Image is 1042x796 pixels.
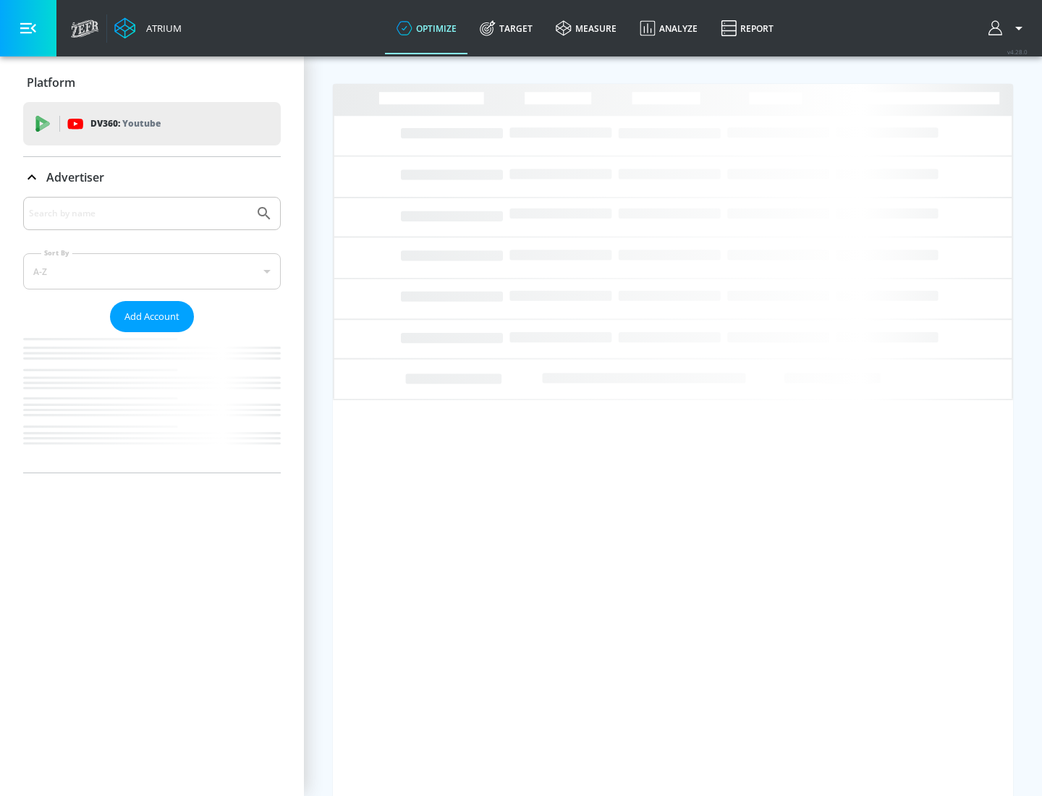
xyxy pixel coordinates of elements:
div: DV360: Youtube [23,102,281,145]
span: Add Account [124,308,179,325]
p: Platform [27,75,75,90]
a: Target [468,2,544,54]
div: Platform [23,62,281,103]
p: DV360: [90,116,161,132]
label: Sort By [41,248,72,258]
p: Youtube [122,116,161,131]
div: Advertiser [23,157,281,198]
a: measure [544,2,628,54]
button: Add Account [110,301,194,332]
input: Search by name [29,204,248,223]
p: Advertiser [46,169,104,185]
a: Report [709,2,785,54]
span: v 4.28.0 [1007,48,1028,56]
a: optimize [385,2,468,54]
a: Analyze [628,2,709,54]
a: Atrium [114,17,182,39]
div: A-Z [23,253,281,289]
div: Advertiser [23,197,281,473]
nav: list of Advertiser [23,332,281,473]
div: Atrium [140,22,182,35]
